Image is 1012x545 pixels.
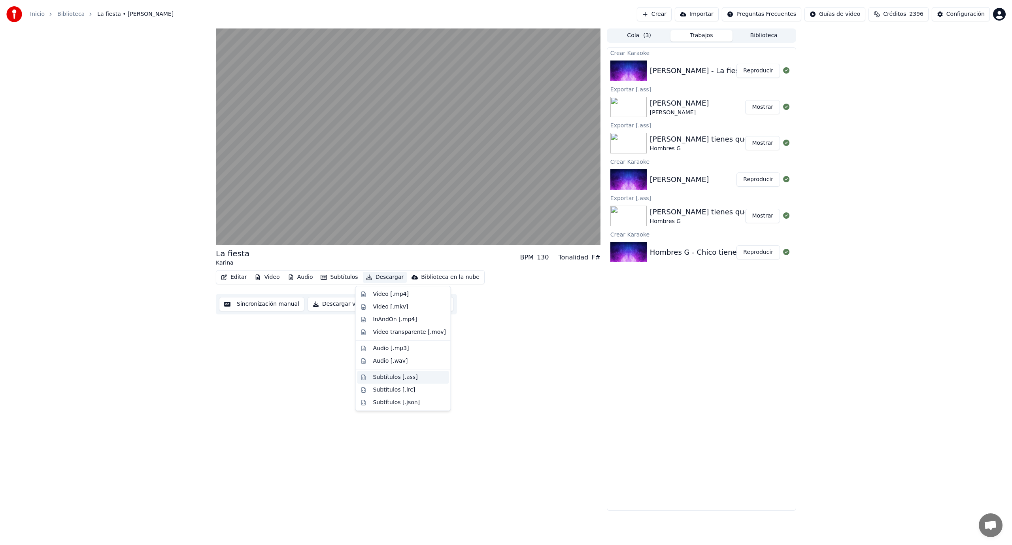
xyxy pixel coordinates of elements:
div: [PERSON_NAME] tienes que cuidarte [650,134,780,145]
div: Tonalidad [558,253,588,262]
div: Video transparente [.mov] [373,328,446,336]
button: Preguntas Frecuentes [722,7,801,21]
button: Trabajos [670,30,733,42]
div: Audio [.wav] [373,357,408,365]
div: [PERSON_NAME] [650,109,709,117]
img: youka [6,6,22,22]
button: Mostrar [745,209,780,223]
div: Hombres G - Chico tienes que cuidarte [650,247,788,258]
div: Subtítulos [.json] [373,399,420,407]
div: [PERSON_NAME] [650,98,709,109]
span: 2396 [909,10,923,18]
div: [PERSON_NAME] [650,174,709,185]
button: Reproducir [736,64,780,78]
button: Audio [285,272,316,283]
button: Reproducir [736,245,780,259]
div: Crear Karaoke [607,157,796,166]
button: Importar [675,7,719,21]
div: BPM [520,253,533,262]
button: Descargar video [308,297,372,311]
div: Hombres G [650,218,780,225]
div: Subtítulos [.ass] [373,373,418,381]
button: Mostrar [745,136,780,150]
div: [PERSON_NAME] tienes que cuidarte [650,206,780,218]
span: Créditos [883,10,906,18]
div: Crear Karaoke [607,229,796,239]
div: [PERSON_NAME] - La fiesta [650,65,746,76]
nav: breadcrumb [30,10,174,18]
div: Video [.mp4] [373,290,409,298]
div: Exportar [.ass] [607,120,796,130]
button: Guías de video [804,7,865,21]
button: Configuración [932,7,990,21]
button: Video [251,272,283,283]
button: Subtítulos [317,272,361,283]
button: Reproducir [736,172,780,187]
div: Chat abierto [979,513,1003,537]
div: Audio [.mp3] [373,344,409,352]
div: La fiesta [216,248,249,259]
div: Karina [216,259,249,267]
div: Video [.mkv] [373,303,408,311]
div: Exportar [.ass] [607,84,796,94]
div: Hombres G [650,145,780,153]
button: Crear [637,7,672,21]
button: Mostrar [745,100,780,114]
button: Biblioteca [733,30,795,42]
button: Descargar [363,272,407,283]
button: Editar [218,272,250,283]
div: 130 [537,253,549,262]
div: Configuración [946,10,985,18]
a: Inicio [30,10,45,18]
div: Crear Karaoke [607,48,796,57]
a: Biblioteca [57,10,85,18]
div: Subtítulos [.lrc] [373,386,415,394]
div: F# [591,253,600,262]
span: ( 3 ) [643,32,651,40]
button: Cola [608,30,670,42]
div: Exportar [.ass] [607,193,796,202]
span: La fiesta • [PERSON_NAME] [97,10,174,18]
div: Biblioteca en la nube [421,273,480,281]
div: InAndOn [.mp4] [373,316,417,324]
button: Sincronización manual [219,297,304,311]
button: Créditos2396 [869,7,929,21]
